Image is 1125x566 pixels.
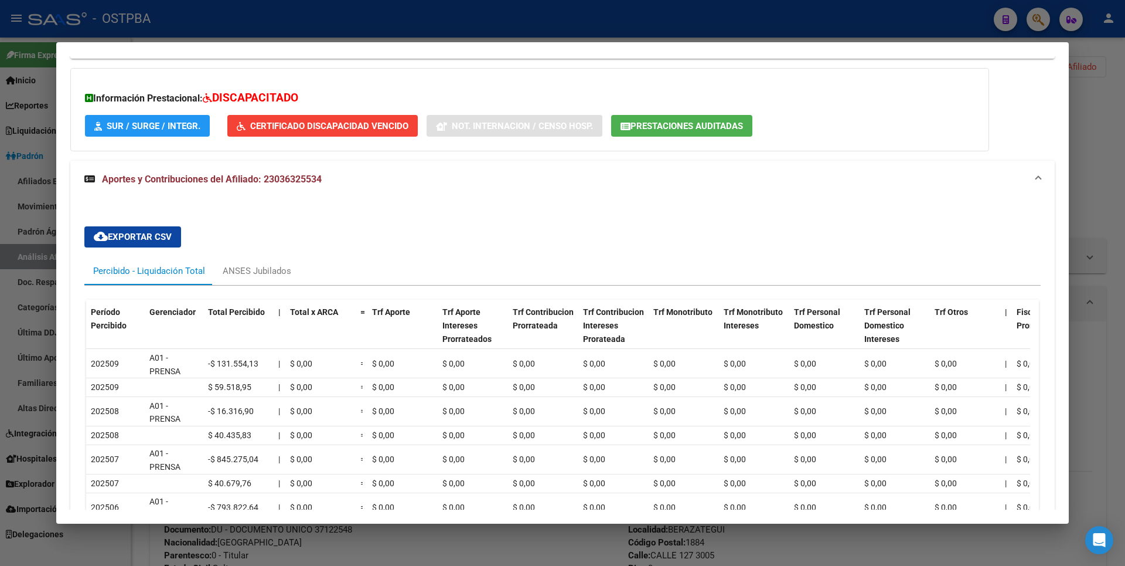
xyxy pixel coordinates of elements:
span: -$ 845.275,04 [208,455,258,464]
span: $ 0,00 [583,406,605,416]
span: | [1005,431,1007,440]
span: | [278,406,280,416]
span: = [360,503,365,512]
span: $ 0,00 [583,479,605,488]
datatable-header-cell: Trf Personal Domestico [789,300,860,365]
span: $ 0,00 [935,406,957,416]
span: $ 0,00 [864,359,887,368]
span: $ 0,00 [1017,359,1039,368]
span: $ 0,00 [442,431,465,440]
span: 202507 [91,455,119,464]
span: $ 0,00 [290,479,312,488]
button: Not. Internacion / Censo Hosp. [427,115,602,137]
span: Trf Aporte [372,307,410,317]
span: Gerenciador [149,307,196,317]
span: Total Percibido [208,307,265,317]
span: $ 0,00 [794,455,816,464]
span: 202507 [91,479,119,488]
span: $ 0,00 [864,406,887,416]
span: $ 0,00 [724,503,746,512]
span: $ 0,00 [372,455,394,464]
span: $ 0,00 [935,382,957,392]
span: $ 0,00 [864,479,887,488]
span: | [1005,382,1007,392]
span: $ 0,00 [583,382,605,392]
span: 202509 [91,382,119,392]
span: $ 0,00 [1017,406,1039,416]
datatable-header-cell: Total Percibido [203,300,274,365]
span: $ 0,00 [935,479,957,488]
span: 202506 [91,503,119,512]
span: -$ 16.316,90 [208,406,254,416]
span: $ 0,00 [653,503,676,512]
datatable-header-cell: Trf Aporte Intereses Prorrateados [438,300,508,365]
datatable-header-cell: Gerenciador [145,300,203,365]
span: $ 0,00 [513,359,535,368]
span: $ 0,00 [653,455,676,464]
datatable-header-cell: Trf Aporte [367,300,438,365]
datatable-header-cell: Período Percibido [86,300,145,365]
span: $ 0,00 [724,431,746,440]
span: $ 0,00 [864,431,887,440]
span: $ 0,00 [290,455,312,464]
span: $ 40.435,83 [208,431,251,440]
span: | [278,479,280,488]
span: | [1005,359,1007,368]
span: Trf Monotributo [653,307,712,317]
span: $ 0,00 [372,382,394,392]
span: $ 0,00 [724,406,746,416]
span: -$ 793.822,64 [208,503,258,512]
span: $ 0,00 [724,455,746,464]
datatable-header-cell: = [356,300,367,365]
span: A01 - PRENSA [149,401,180,424]
span: 202508 [91,431,119,440]
span: | [278,382,280,392]
span: = [360,406,365,416]
span: $ 0,00 [794,431,816,440]
h3: Información Prestacional: [85,90,974,107]
span: = [360,307,365,317]
span: | [1005,503,1007,512]
span: $ 0,00 [935,455,957,464]
datatable-header-cell: | [1000,300,1012,365]
span: $ 0,00 [864,503,887,512]
span: $ 0,00 [724,479,746,488]
span: 202509 [91,359,119,368]
span: $ 0,00 [442,406,465,416]
button: Exportar CSV [84,226,181,248]
span: Certificado Discapacidad Vencido [250,121,408,131]
span: $ 0,00 [372,431,394,440]
button: Prestaciones Auditadas [611,115,752,137]
span: $ 0,00 [372,503,394,512]
span: $ 0,00 [794,479,816,488]
span: Prestaciones Auditadas [630,121,743,131]
span: | [278,359,280,368]
span: -$ 131.554,13 [208,359,258,368]
datatable-header-cell: Trf Otros [930,300,1000,365]
mat-expansion-panel-header: Aportes y Contribuciones del Afiliado: 23036325534 [70,161,1055,198]
span: $ 0,00 [1017,503,1039,512]
span: $ 0,00 [513,406,535,416]
span: $ 0,00 [653,382,676,392]
span: $ 0,00 [794,382,816,392]
span: | [1005,479,1007,488]
span: 202508 [91,406,119,416]
span: $ 0,00 [290,382,312,392]
span: Trf Monotributo Intereses [724,307,783,330]
span: $ 0,00 [372,359,394,368]
span: $ 0,00 [583,503,605,512]
span: $ 0,00 [513,431,535,440]
span: $ 0,00 [513,455,535,464]
span: $ 0,00 [290,359,312,368]
span: $ 0,00 [794,359,816,368]
span: $ 0,00 [290,431,312,440]
span: $ 0,00 [794,503,816,512]
span: $ 0,00 [442,455,465,464]
span: SUR / SURGE / INTEGR. [107,121,200,131]
span: $ 0,00 [1017,455,1039,464]
span: Aportes y Contribuciones del Afiliado: 23036325534 [102,174,322,185]
span: $ 0,00 [442,382,465,392]
span: Trf Otros [935,307,968,317]
button: Certificado Discapacidad Vencido [227,115,418,137]
span: $ 0,00 [653,479,676,488]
